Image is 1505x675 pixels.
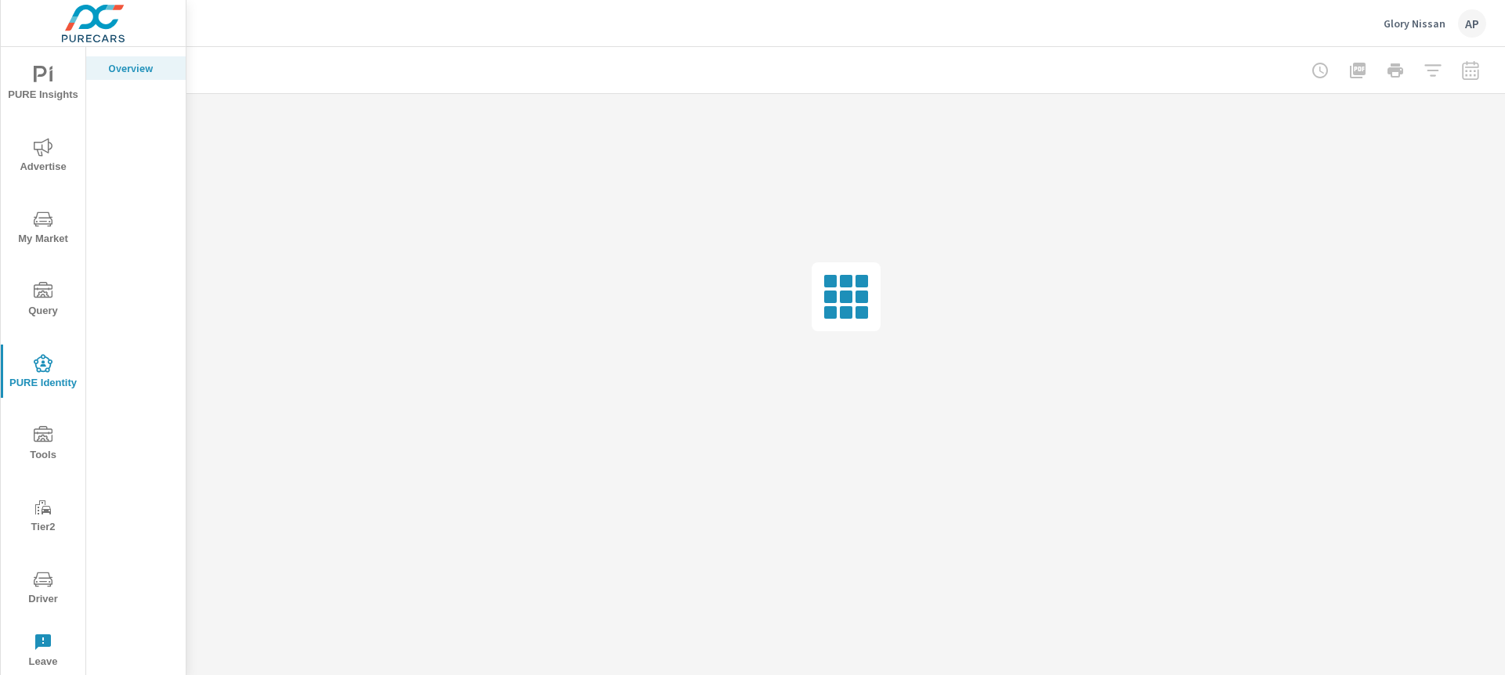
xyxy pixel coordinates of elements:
span: PURE Insights [5,66,81,104]
div: AP [1458,9,1486,38]
span: PURE Identity [5,354,81,392]
span: Tools [5,426,81,464]
p: Overview [108,60,173,76]
span: Query [5,282,81,320]
span: Advertise [5,138,81,176]
span: Driver [5,570,81,608]
p: Glory Nissan [1384,16,1445,31]
span: Tier2 [5,498,81,536]
div: Overview [86,56,186,80]
span: My Market [5,210,81,248]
